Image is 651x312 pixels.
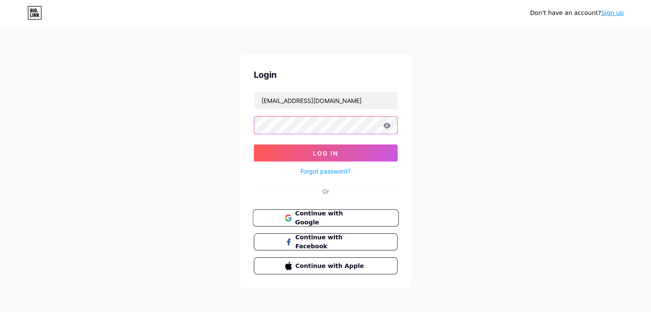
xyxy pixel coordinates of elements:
[601,9,624,16] a: Sign up
[254,68,398,81] div: Login
[300,167,351,176] a: Forgot password?
[254,92,397,109] input: Username
[254,209,398,227] a: Continue with Google
[253,209,398,227] button: Continue with Google
[295,209,366,227] span: Continue with Google
[254,144,398,162] button: Log In
[254,233,398,250] button: Continue with Facebook
[530,9,624,18] div: Don't have an account?
[313,150,338,157] span: Log In
[254,257,398,274] button: Continue with Apple
[295,233,366,251] span: Continue with Facebook
[295,262,366,271] span: Continue with Apple
[322,187,329,196] div: Or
